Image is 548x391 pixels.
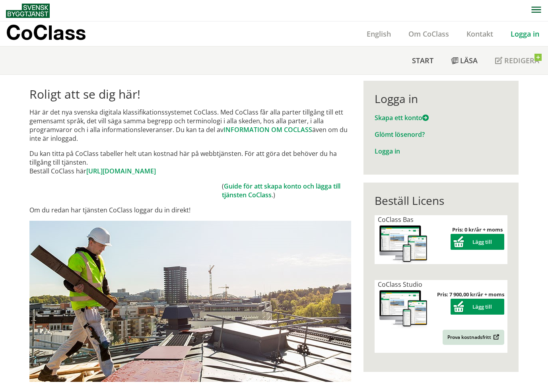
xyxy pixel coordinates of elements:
p: CoClass [6,28,86,37]
td: ( .) [222,182,351,199]
span: CoClass Bas [378,215,414,224]
span: Start [412,56,433,65]
img: Svensk Byggtjänst [6,4,50,18]
a: CoClass [6,21,103,46]
div: Logga in [375,92,507,105]
a: [URL][DOMAIN_NAME] [86,167,156,175]
a: Guide för att skapa konto och lägga till tjänsten CoClass [222,182,340,199]
strong: Pris: 7 900,00 kr/år + moms [437,291,504,298]
a: Lägg till [451,303,504,310]
a: Läsa [442,47,486,74]
button: Lägg till [451,299,504,315]
a: Kontakt [458,29,502,39]
a: Om CoClass [400,29,458,39]
span: CoClass Studio [378,280,422,289]
img: coclass-license.jpg [378,289,429,329]
a: INFORMATION OM COCLASS [223,125,312,134]
img: Outbound.png [492,334,499,340]
a: Start [403,47,442,74]
button: Lägg till [451,234,504,250]
a: English [358,29,400,39]
a: Logga in [502,29,548,39]
a: Prova kostnadsfritt [443,330,504,345]
a: Glömt lösenord? [375,130,425,139]
a: Logga in [375,147,400,156]
a: Lägg till [451,238,504,245]
strong: Pris: 0 kr/år + moms [452,226,503,233]
a: Skapa ett konto [375,113,429,122]
p: Du kan titta på CoClass tabeller helt utan kostnad här på webbtjänsten. För att göra det behöver ... [29,149,351,175]
h1: Roligt att se dig här! [29,87,351,101]
div: Beställ Licens [375,194,507,207]
img: login.jpg [29,221,351,382]
img: coclass-license.jpg [378,224,429,264]
span: Läsa [460,56,478,65]
p: Här är det nya svenska digitala klassifikationssystemet CoClass. Med CoClass får alla parter till... [29,108,351,143]
p: Om du redan har tjänsten CoClass loggar du in direkt! [29,206,351,214]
